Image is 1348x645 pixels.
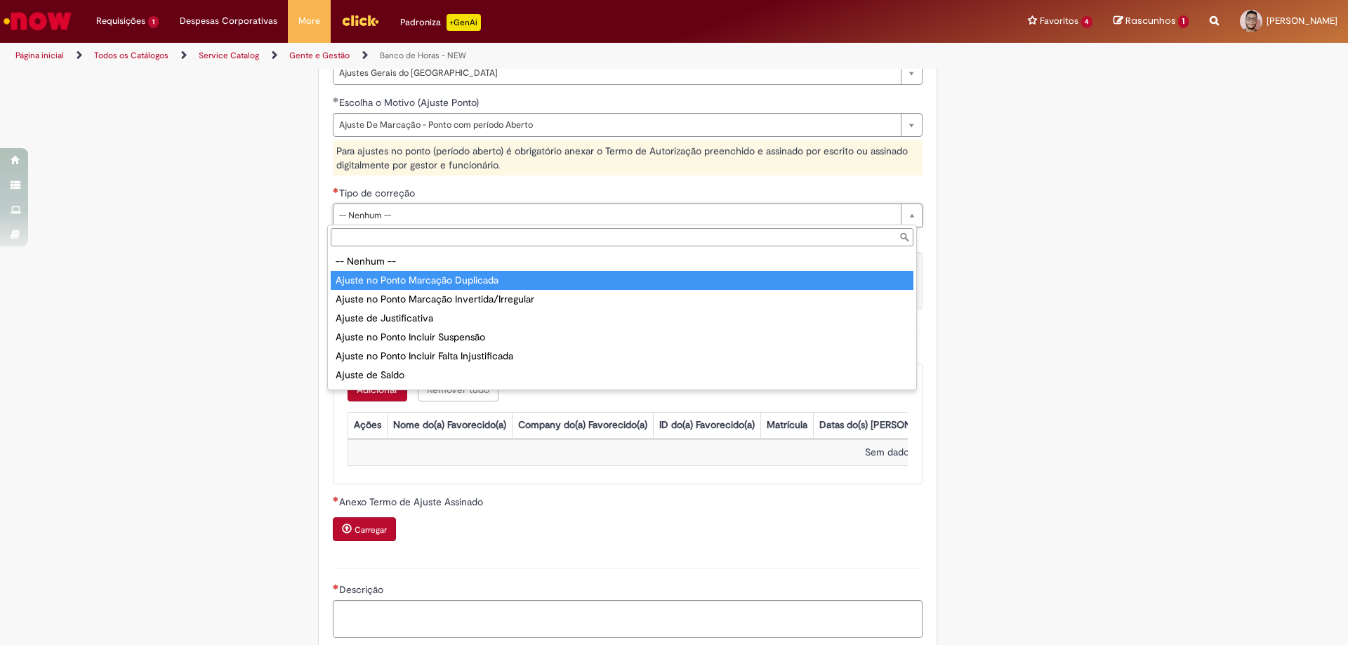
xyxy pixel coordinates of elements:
[331,366,913,385] div: Ajuste de Saldo
[331,309,913,328] div: Ajuste de Justificativa
[331,347,913,366] div: Ajuste no Ponto Incluir Falta Injustificada
[331,385,913,404] div: Ajuste de Categoria
[331,328,913,347] div: Ajuste no Ponto Incluir Suspensão
[331,290,913,309] div: Ajuste no Ponto Marcação Invertida/Irregular
[328,249,916,390] ul: Tipo de correção
[331,271,913,290] div: Ajuste no Ponto Marcação Duplicada
[331,252,913,271] div: -- Nenhum --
